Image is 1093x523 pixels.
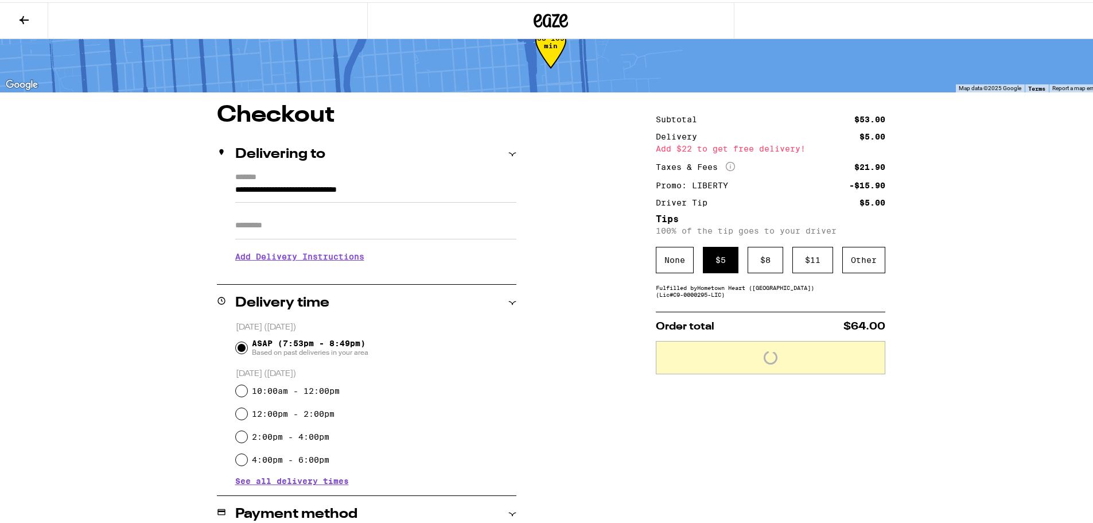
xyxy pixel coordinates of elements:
[235,475,349,483] button: See all delivery times
[252,384,340,393] label: 10:00am - 12:00pm
[854,113,885,121] div: $53.00
[252,336,368,355] span: ASAP (7:53pm - 8:49pm)
[854,161,885,169] div: $21.90
[842,245,885,271] div: Other
[656,160,735,170] div: Taxes & Fees
[236,366,516,377] p: [DATE] ([DATE])
[859,130,885,138] div: $5.00
[656,282,885,296] div: Fulfilled by Hometown Heart ([GEOGRAPHIC_DATA]) (Lic# C9-0000295-LIC )
[849,179,885,187] div: -$15.90
[3,75,41,90] a: Open this area in Google Maps (opens a new window)
[235,268,516,277] p: We'll contact you at [PHONE_NUMBER] when we arrive
[656,142,885,150] div: Add $22 to get free delivery!
[217,102,516,125] h1: Checkout
[252,407,334,416] label: 12:00pm - 2:00pm
[843,319,885,330] span: $64.00
[252,453,329,462] label: 4:00pm - 6:00pm
[235,145,325,159] h2: Delivering to
[959,83,1021,89] span: Map data ©2025 Google
[792,245,833,271] div: $ 11
[656,224,885,233] p: 100% of the tip goes to your driver
[656,113,705,121] div: Subtotal
[748,245,783,271] div: $ 8
[656,245,694,271] div: None
[3,75,41,90] img: Google
[235,294,329,308] h2: Delivery time
[252,430,329,439] label: 2:00pm - 4:00pm
[1028,83,1045,90] a: Terms
[252,346,368,355] span: Based on past deliveries in your area
[235,505,357,519] h2: Payment method
[656,196,715,204] div: Driver Tip
[859,196,885,204] div: $5.00
[656,179,736,187] div: Promo: LIBERTY
[656,319,714,330] span: Order total
[7,8,83,17] span: Hi. Need any help?
[535,32,566,75] div: 53-109 min
[703,245,738,271] div: $ 5
[235,241,516,268] h3: Add Delivery Instructions
[656,212,885,222] h5: Tips
[656,130,705,138] div: Delivery
[236,320,516,331] p: [DATE] ([DATE])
